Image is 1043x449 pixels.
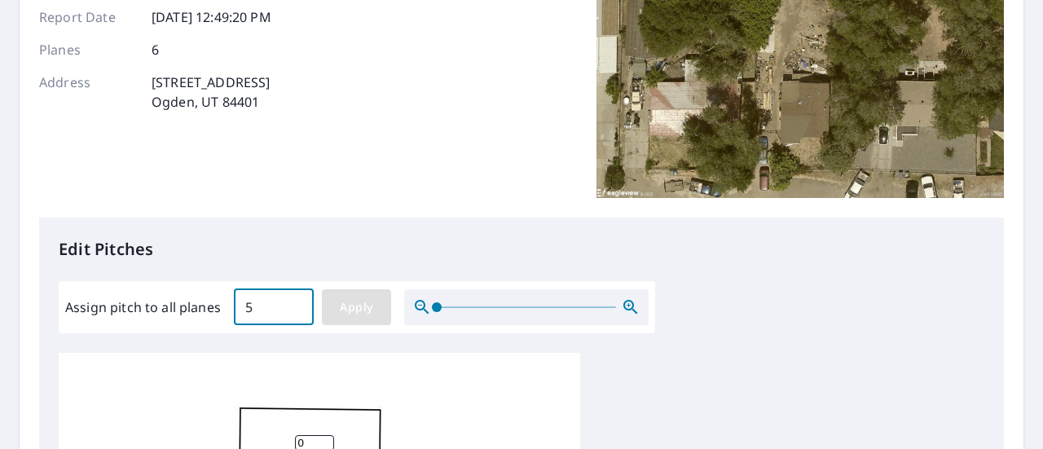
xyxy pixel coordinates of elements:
[39,40,137,59] p: Planes
[152,7,271,27] p: [DATE] 12:49:20 PM
[335,297,378,318] span: Apply
[59,237,984,262] p: Edit Pitches
[152,73,270,112] p: [STREET_ADDRESS] Ogden, UT 84401
[322,289,391,325] button: Apply
[65,297,221,317] label: Assign pitch to all planes
[234,284,314,330] input: 00.0
[39,7,137,27] p: Report Date
[152,40,159,59] p: 6
[39,73,137,112] p: Address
